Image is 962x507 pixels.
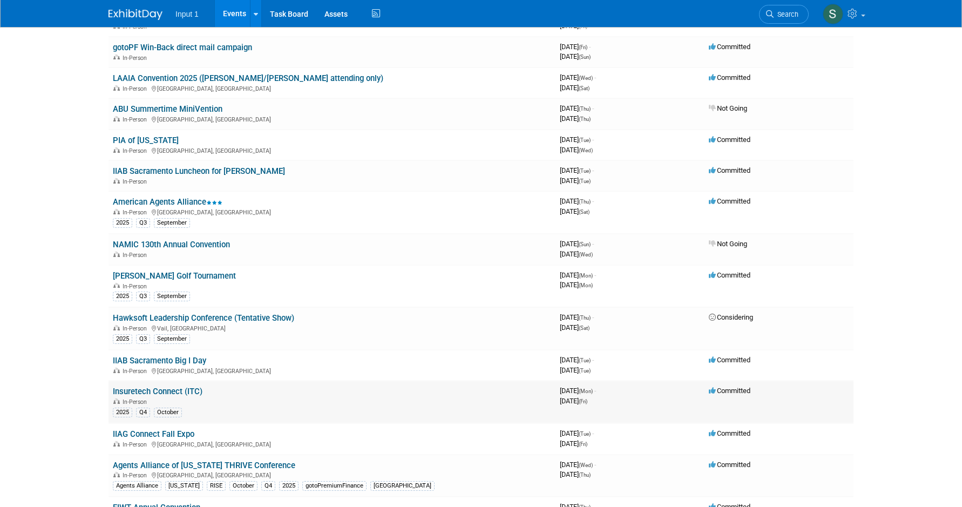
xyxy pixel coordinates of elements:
[579,75,593,81] span: (Wed)
[560,387,596,395] span: [DATE]
[579,106,591,112] span: (Thu)
[579,137,591,143] span: (Tue)
[560,313,594,321] span: [DATE]
[113,368,120,373] img: In-Person Event
[592,429,594,437] span: -
[113,481,161,491] div: Agents Alliance
[123,209,150,216] span: In-Person
[175,10,199,18] span: Input 1
[123,325,150,332] span: In-Person
[113,197,222,207] a: American Agents Alliance
[113,292,132,301] div: 2025
[302,481,367,491] div: gotoPremiumFinance
[113,334,132,344] div: 2025
[594,461,596,469] span: -
[113,325,120,330] img: In-Person Event
[579,147,593,153] span: (Wed)
[113,43,252,52] a: gotoPF Win-Back direct mail campaign
[113,207,551,216] div: [GEOGRAPHIC_DATA], [GEOGRAPHIC_DATA]
[113,209,120,214] img: In-Person Event
[113,323,551,332] div: Vail, [GEOGRAPHIC_DATA]
[109,9,162,20] img: ExhibitDay
[113,136,179,145] a: PIA of [US_STATE]
[560,197,594,205] span: [DATE]
[136,408,150,417] div: Q4
[579,325,590,331] span: (Sat)
[113,147,120,153] img: In-Person Event
[123,441,150,448] span: In-Person
[113,470,551,479] div: [GEOGRAPHIC_DATA], [GEOGRAPHIC_DATA]
[560,114,591,123] span: [DATE]
[709,356,750,364] span: Committed
[113,116,120,121] img: In-Person Event
[579,178,591,184] span: (Tue)
[113,366,551,375] div: [GEOGRAPHIC_DATA], [GEOGRAPHIC_DATA]
[560,250,593,258] span: [DATE]
[709,461,750,469] span: Committed
[560,73,596,82] span: [DATE]
[709,271,750,279] span: Committed
[579,168,591,174] span: (Tue)
[709,313,753,321] span: Considering
[229,481,258,491] div: October
[113,252,120,257] img: In-Person Event
[579,472,591,478] span: (Thu)
[261,481,275,491] div: Q4
[560,84,590,92] span: [DATE]
[579,44,587,50] span: (Fri)
[123,147,150,154] span: In-Person
[579,241,591,247] span: (Sun)
[579,368,591,374] span: (Tue)
[592,240,594,248] span: -
[136,334,150,344] div: Q3
[113,398,120,404] img: In-Person Event
[279,481,299,491] div: 2025
[123,55,150,62] span: In-Person
[113,440,551,448] div: [GEOGRAPHIC_DATA], [GEOGRAPHIC_DATA]
[560,356,594,364] span: [DATE]
[560,207,590,215] span: [DATE]
[113,104,222,114] a: ABU Summertime MiniVention
[113,408,132,417] div: 2025
[709,197,750,205] span: Committed
[113,178,120,184] img: In-Person Event
[154,408,182,417] div: October
[123,178,150,185] span: In-Person
[154,334,190,344] div: September
[579,282,593,288] span: (Mon)
[560,366,591,374] span: [DATE]
[579,357,591,363] span: (Tue)
[123,252,150,259] span: In-Person
[113,283,120,288] img: In-Person Event
[594,73,596,82] span: -
[579,388,593,394] span: (Mon)
[592,197,594,205] span: -
[594,387,596,395] span: -
[560,281,593,289] span: [DATE]
[579,252,593,258] span: (Wed)
[207,481,226,491] div: RISE
[560,461,596,469] span: [DATE]
[579,54,591,60] span: (Sun)
[759,5,809,24] a: Search
[113,146,551,154] div: [GEOGRAPHIC_DATA], [GEOGRAPHIC_DATA]
[589,43,591,51] span: -
[709,429,750,437] span: Committed
[136,292,150,301] div: Q3
[709,166,750,174] span: Committed
[579,398,587,404] span: (Fri)
[113,271,236,281] a: [PERSON_NAME] Golf Tournament
[123,85,150,92] span: In-Person
[560,240,594,248] span: [DATE]
[592,313,594,321] span: -
[113,218,132,228] div: 2025
[113,356,206,366] a: IIAB Sacramento Big I Day
[113,387,202,396] a: Insuretech Connect (ITC)
[113,114,551,123] div: [GEOGRAPHIC_DATA], [GEOGRAPHIC_DATA]
[579,209,590,215] span: (Sat)
[113,461,295,470] a: Agents Alliance of [US_STATE] THRIVE Conference
[560,397,587,405] span: [DATE]
[579,431,591,437] span: (Tue)
[579,116,591,122] span: (Thu)
[113,472,120,477] img: In-Person Event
